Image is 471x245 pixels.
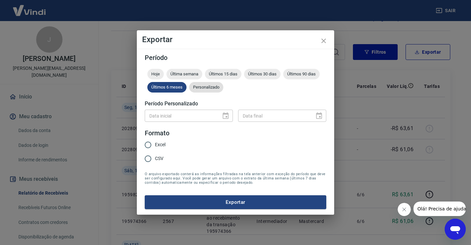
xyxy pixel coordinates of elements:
[244,71,281,76] span: Últimos 30 dias
[283,69,320,79] div: Últimos 90 dias
[145,128,169,138] legend: Formato
[155,155,163,162] span: CSV
[147,69,164,79] div: Hoje
[445,219,466,240] iframe: Botão para abrir a janela de mensagens
[145,54,326,61] h5: Período
[166,71,202,76] span: Última semana
[155,141,165,148] span: Excel
[4,5,55,10] span: Olá! Precisa de ajuda?
[205,71,241,76] span: Últimos 15 dias
[244,69,281,79] div: Últimos 30 dias
[238,110,310,122] input: DD/MM/YYYY
[147,85,186,90] span: Últimos 6 meses
[283,71,320,76] span: Últimos 90 dias
[145,100,326,107] h5: Período Personalizado
[189,82,223,93] div: Personalizado
[398,203,411,216] iframe: Fechar mensagem
[189,85,223,90] span: Personalizado
[166,69,202,79] div: Última semana
[413,202,466,216] iframe: Mensagem da empresa
[205,69,241,79] div: Últimos 15 dias
[147,82,186,93] div: Últimos 6 meses
[142,36,329,43] h4: Exportar
[316,33,332,49] button: close
[145,110,216,122] input: DD/MM/YYYY
[145,172,326,185] span: O arquivo exportado conterá as informações filtradas na tela anterior com exceção do período que ...
[147,71,164,76] span: Hoje
[145,195,326,209] button: Exportar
